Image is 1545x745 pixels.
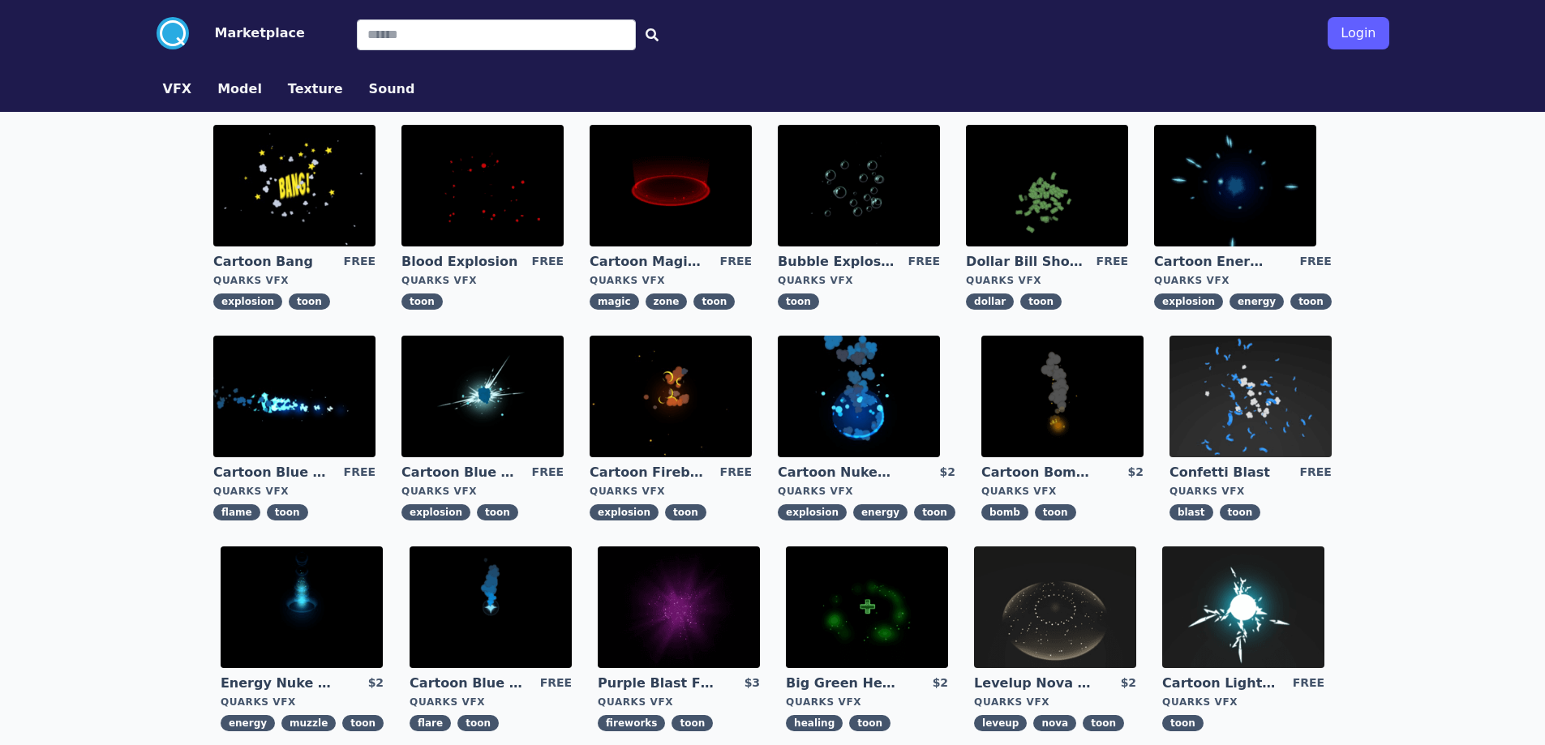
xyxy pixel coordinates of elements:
[213,336,376,457] img: imgAlt
[213,464,330,482] a: Cartoon Blue Flamethrower
[1328,11,1388,56] a: Login
[981,504,1028,520] span: bomb
[410,696,572,709] div: Quarks VFX
[786,546,948,668] img: imgAlt
[849,715,891,731] span: toon
[1169,336,1332,457] img: imgAlt
[590,504,659,520] span: explosion
[778,504,847,520] span: explosion
[786,674,903,692] a: Big Green Healing Effect
[1162,674,1279,692] a: Cartoon Lightning Ball
[778,464,895,482] a: Cartoon Nuke Energy Explosion
[1121,674,1136,692] div: $2
[778,274,940,287] div: Quarks VFX
[1299,253,1331,271] div: FREE
[401,464,518,482] a: Cartoon Blue Gas Explosion
[914,504,955,520] span: toon
[1035,504,1076,520] span: toon
[908,253,940,271] div: FREE
[590,253,706,271] a: Cartoon Magic Zone
[1020,293,1062,310] span: toon
[590,485,752,498] div: Quarks VFX
[1169,504,1213,520] span: blast
[1097,253,1128,271] div: FREE
[204,79,275,99] a: Model
[778,125,940,246] img: imgAlt
[1162,546,1324,668] img: imgAlt
[342,715,384,731] span: toon
[598,674,715,692] a: Purple Blast Fireworks
[933,674,948,692] div: $2
[966,253,1083,271] a: Dollar Bill Shower
[213,293,282,310] span: explosion
[966,293,1014,310] span: dollar
[1290,293,1332,310] span: toon
[215,24,305,43] button: Marketplace
[590,336,752,457] img: imgAlt
[477,504,518,520] span: toon
[163,79,192,99] button: VFX
[221,715,275,731] span: energy
[590,274,752,287] div: Quarks VFX
[401,253,518,271] a: Blood Explosion
[344,464,376,482] div: FREE
[720,253,752,271] div: FREE
[1127,464,1143,482] div: $2
[1162,696,1324,709] div: Quarks VFX
[457,715,499,731] span: toon
[221,696,384,709] div: Quarks VFX
[540,674,572,692] div: FREE
[778,293,819,310] span: toon
[288,79,343,99] button: Texture
[981,464,1098,482] a: Cartoon Bomb Fuse
[356,79,428,99] a: Sound
[1033,715,1076,731] span: nova
[401,504,470,520] span: explosion
[981,336,1144,457] img: imgAlt
[693,293,735,310] span: toon
[213,253,330,271] a: Cartoon Bang
[1328,17,1388,49] button: Login
[1169,485,1332,498] div: Quarks VFX
[590,125,752,246] img: imgAlt
[357,19,636,50] input: Search
[1220,504,1261,520] span: toon
[590,464,706,482] a: Cartoon Fireball Explosion
[369,79,415,99] button: Sound
[532,253,564,271] div: FREE
[213,125,376,246] img: imgAlt
[221,674,337,692] a: Energy Nuke Muzzle Flash
[289,293,330,310] span: toon
[410,674,526,692] a: Cartoon Blue Flare
[1169,464,1286,482] a: Confetti Blast
[974,715,1027,731] span: leveup
[401,125,564,246] img: imgAlt
[981,485,1144,498] div: Quarks VFX
[665,504,706,520] span: toon
[646,293,688,310] span: zone
[1154,253,1271,271] a: Cartoon Energy Explosion
[939,464,955,482] div: $2
[672,715,713,731] span: toon
[598,715,665,731] span: fireworks
[598,696,760,709] div: Quarks VFX
[974,674,1091,692] a: Levelup Nova Effect
[1293,674,1324,692] div: FREE
[786,715,843,731] span: healing
[778,253,895,271] a: Bubble Explosion
[1230,293,1284,310] span: energy
[281,715,336,731] span: muzzle
[966,274,1128,287] div: Quarks VFX
[745,674,760,692] div: $3
[368,674,384,692] div: $2
[401,274,564,287] div: Quarks VFX
[974,546,1136,668] img: imgAlt
[590,293,638,310] span: magic
[598,546,760,668] img: imgAlt
[1162,715,1204,731] span: toon
[217,79,262,99] button: Model
[1154,293,1223,310] span: explosion
[275,79,356,99] a: Texture
[1154,125,1316,246] img: imgAlt
[267,504,308,520] span: toon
